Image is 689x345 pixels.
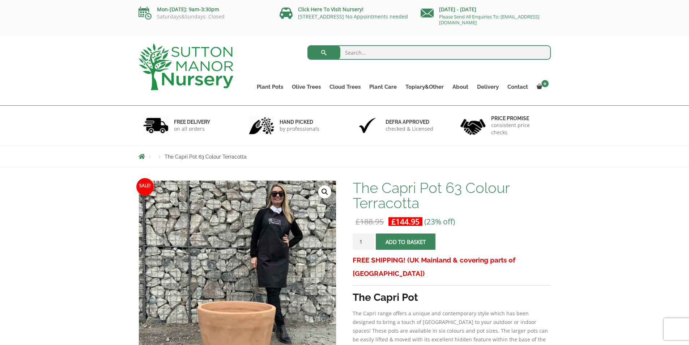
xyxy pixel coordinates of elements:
a: Please Send All Enquiries To: [EMAIL_ADDRESS][DOMAIN_NAME] [439,13,539,26]
a: About [448,82,473,92]
span: 0 [541,80,549,87]
span: The Capri Pot 63 Colour Terracotta [165,154,247,160]
img: 2.jpg [249,116,274,135]
span: £ [391,216,396,227]
a: Click Here To Visit Nursery! [298,6,363,13]
span: Sale! [136,178,154,195]
span: (23% off) [424,216,455,227]
input: Product quantity [353,233,374,250]
p: by professionals [280,125,319,132]
a: Plant Care [365,82,401,92]
button: Add to basket [376,233,435,250]
strong: The Capri Pot [353,291,418,303]
img: 4.jpg [460,114,486,136]
h1: The Capri Pot 63 Colour Terracotta [353,180,550,211]
p: Mon-[DATE]: 9am-3:30pm [139,5,269,14]
a: Cloud Trees [325,82,365,92]
a: Topiary&Other [401,82,448,92]
bdi: 144.95 [391,216,420,227]
img: 1.jpg [143,116,169,135]
a: Plant Pots [252,82,288,92]
p: consistent price checks [491,122,546,136]
bdi: 188.95 [356,216,384,227]
span: £ [356,216,360,227]
p: on all orders [174,125,210,132]
img: logo [139,43,233,90]
h3: FREE SHIPPING! (UK Mainland & covering parts of [GEOGRAPHIC_DATA]) [353,253,550,280]
nav: Breadcrumbs [139,153,551,159]
p: Saturdays&Sundays: Closed [139,14,269,20]
a: Delivery [473,82,503,92]
h6: Defra approved [386,119,433,125]
a: Olive Trees [288,82,325,92]
a: View full-screen image gallery [318,185,331,198]
a: [STREET_ADDRESS] No Appointments needed [298,13,408,20]
h6: hand picked [280,119,319,125]
a: 0 [532,82,551,92]
h6: Price promise [491,115,546,122]
input: Search... [307,45,551,60]
p: [DATE] - [DATE] [421,5,551,14]
h6: FREE DELIVERY [174,119,210,125]
a: Contact [503,82,532,92]
img: 3.jpg [355,116,380,135]
p: checked & Licensed [386,125,433,132]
